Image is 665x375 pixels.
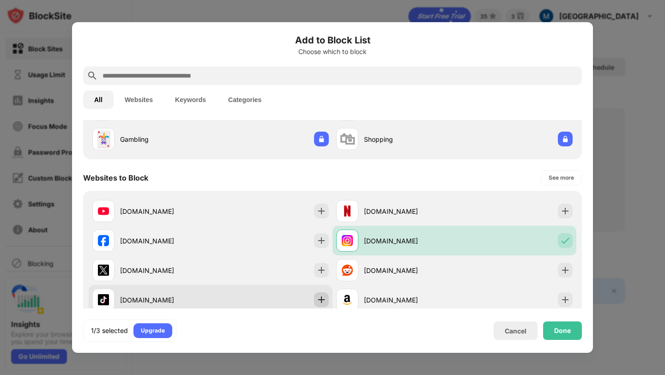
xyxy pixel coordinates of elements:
button: Categories [217,91,272,109]
div: 1/3 selected [91,326,128,335]
div: 🛍 [339,130,355,149]
div: Cancel [505,327,526,335]
img: search.svg [87,70,98,81]
div: See more [549,173,574,182]
div: [DOMAIN_NAME] [120,206,211,216]
div: Gambling [120,134,211,144]
button: Keywords [164,91,217,109]
img: favicons [342,235,353,246]
div: [DOMAIN_NAME] [364,206,454,216]
img: favicons [98,235,109,246]
div: Shopping [364,134,454,144]
div: [DOMAIN_NAME] [120,266,211,275]
div: [DOMAIN_NAME] [364,236,454,246]
div: Upgrade [141,326,165,335]
div: 🃏 [94,130,113,149]
div: [DOMAIN_NAME] [120,295,211,305]
div: [DOMAIN_NAME] [364,266,454,275]
img: favicons [98,294,109,305]
div: Done [554,327,571,334]
img: favicons [342,206,353,217]
div: Websites to Block [83,173,148,182]
div: [DOMAIN_NAME] [120,236,211,246]
button: All [83,91,114,109]
h6: Add to Block List [83,33,582,47]
div: [DOMAIN_NAME] [364,295,454,305]
button: Websites [114,91,164,109]
div: Choose which to block [83,48,582,55]
img: favicons [98,265,109,276]
img: favicons [342,265,353,276]
img: favicons [342,294,353,305]
img: favicons [98,206,109,217]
